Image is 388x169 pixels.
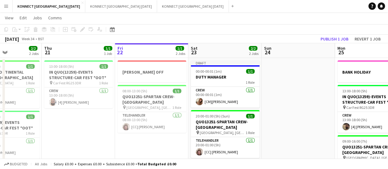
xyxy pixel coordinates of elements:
[336,49,345,56] span: 25
[29,46,37,51] span: 2/2
[44,60,113,108] app-job-card: 13:00-18:00 (5h)1/1IN QUO(13259)-EVENTS STRUCTURE-CAR FEST *OOT* Car Fest RG25 3DR1 RoleCrew1/113...
[29,51,39,56] div: 2 Jobs
[117,60,186,83] app-job-card: [PERSON_NAME] OFF
[191,87,259,108] app-card-role: Crew1/100:00-00:01 (1m)[CM][PERSON_NAME]
[46,14,64,22] a: Comms
[99,64,108,69] span: 1/1
[246,114,255,118] span: 1/1
[48,15,62,21] span: Comms
[20,36,36,41] span: Week 34
[34,162,48,166] span: All jobs
[190,49,198,56] span: 23
[318,35,351,43] button: Publish 1 job
[117,45,123,51] span: Fri
[44,69,113,80] h3: IN QUO(13259)-EVENTS STRUCTURE-CAR FEST *OOT*
[191,45,198,51] span: Sat
[172,105,181,110] span: 1 Role
[191,119,259,130] h3: QUO13251-SPARTAN CREW-[GEOGRAPHIC_DATA]
[264,45,271,51] span: Sun
[54,162,176,166] div: Salary £0.00 + Expenses £0.00 + Subsistence £0.00 =
[26,131,35,136] span: 1 Role
[33,15,42,21] span: Jobs
[191,110,259,158] app-job-card: 20:00-01:00 (5h) (Sun)1/1QUO13251-SPARTAN CREW-[GEOGRAPHIC_DATA] [GEOGRAPHIC_DATA], [GEOGRAPHIC_D...
[191,60,259,65] div: Draft
[137,162,176,166] span: Total Budgeted £0.00
[2,14,16,22] a: View
[104,46,112,51] span: 1/1
[352,35,383,43] button: Revert 1 job
[337,45,345,51] span: Mon
[249,46,257,51] span: 2/2
[5,15,13,21] span: View
[176,51,185,56] div: 2 Jobs
[246,69,255,74] span: 1/1
[53,81,81,85] span: Car Fest RG25 3DR
[249,51,259,56] div: 2 Jobs
[99,81,108,85] span: 1 Role
[126,105,172,110] span: [GEOGRAPHIC_DATA], [GEOGRAPHIC_DATA]
[20,15,27,21] span: Edit
[44,45,52,51] span: Thu
[246,130,255,135] span: 1 Role
[342,89,367,93] span: 13:00-18:00 (5h)
[246,80,255,85] span: 1 Role
[3,161,29,167] button: Budgeted
[26,114,35,119] span: 1/1
[117,112,186,133] app-card-role: Telehandler1/108:00-13:00 (5h)[CC] [PERSON_NAME]
[49,64,74,69] span: 13:00-18:00 (5h)
[85,0,157,12] button: KONNECT [GEOGRAPHIC_DATA] [DATE]
[38,36,44,41] div: BST
[117,69,186,75] h3: [PERSON_NAME] OFF
[191,60,259,108] app-job-card: Draft00:00-00:01 (1m)1/1DUTY MANAGER1 RoleCrew1/100:00-00:01 (1m)[CM][PERSON_NAME]
[173,89,181,93] span: 1/1
[44,87,113,108] app-card-role: Crew1/113:00-18:00 (5h)[4] [PERSON_NAME]
[117,94,186,105] h3: QUO13251-SPARTAN CREW-[GEOGRAPHIC_DATA]
[122,89,147,93] span: 08:00-13:00 (5h)
[104,51,112,56] div: 1 Job
[26,81,35,85] span: 1 Role
[342,139,367,144] span: 09:00-16:00 (7h)
[13,0,85,12] button: KONNECT [GEOGRAPHIC_DATA] [DATE]
[263,49,271,56] span: 24
[200,130,246,135] span: [GEOGRAPHIC_DATA], [GEOGRAPHIC_DATA]
[117,85,186,133] app-job-card: 08:00-13:00 (5h)1/1QUO13251-SPARTAN CREW-[GEOGRAPHIC_DATA] [GEOGRAPHIC_DATA], [GEOGRAPHIC_DATA]1 ...
[175,46,184,51] span: 1/1
[43,49,52,56] span: 21
[5,36,19,42] div: [DATE]
[191,74,259,80] h3: DUTY MANAGER
[196,114,230,118] span: 20:00-01:00 (5h) (Sun)
[346,105,374,110] span: Car Fest RG25 3DR
[196,69,222,74] span: 00:00-00:01 (1m)
[117,49,123,56] span: 22
[17,14,29,22] a: Edit
[10,162,28,166] span: Budgeted
[157,0,229,12] button: KONNECT [GEOGRAPHIC_DATA] [DATE]
[30,14,44,22] a: Jobs
[191,137,259,158] app-card-role: Telehandler1/120:00-01:00 (5h)[CC] [PERSON_NAME]
[26,64,35,69] span: 1/1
